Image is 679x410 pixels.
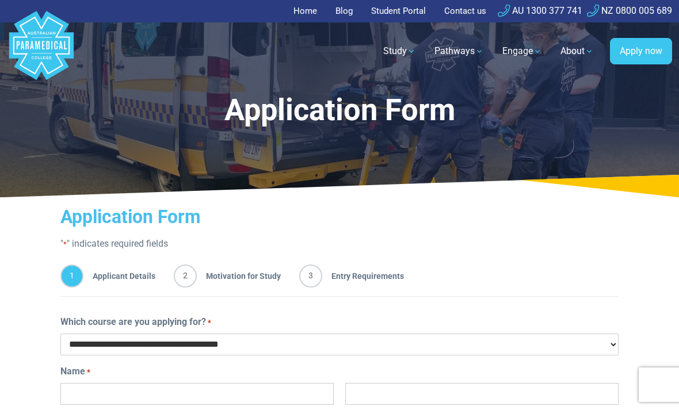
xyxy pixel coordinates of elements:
[174,265,197,288] span: 2
[60,237,619,251] p: " " indicates required fields
[7,22,76,81] a: Australian Paramedical College
[60,206,619,228] h2: Application Form
[299,265,322,288] span: 3
[587,5,672,16] a: NZ 0800 005 689
[610,38,672,64] a: Apply now
[322,265,404,288] span: Entry Requirements
[428,35,491,67] a: Pathways
[197,265,281,288] span: Motivation for Study
[60,315,211,329] label: Which course are you applying for?
[495,35,549,67] a: Engage
[498,5,582,16] a: AU 1300 377 741
[376,35,423,67] a: Study
[60,265,83,288] span: 1
[60,365,619,378] legend: Name
[90,92,589,128] h1: Application Form
[83,265,155,288] span: Applicant Details
[554,35,601,67] a: About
